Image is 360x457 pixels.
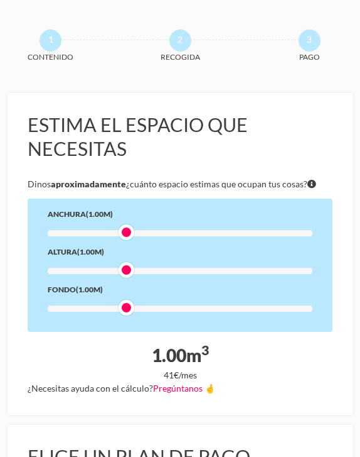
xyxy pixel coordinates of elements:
iframe: Chat Widget [297,397,360,457]
span: Contenido [8,52,94,63]
span: Pago [267,52,353,63]
span: (1.00m) [76,285,103,294]
div: Widget de chat [297,397,360,457]
p: Dinos ¿cuánto espacio estimas que ocupan tus cosas? [28,177,332,190]
a: Pregúntanos 🤞 [153,383,215,394]
span: 1 [40,30,61,52]
span: 3 [299,30,320,52]
span: Recogida [137,52,223,63]
b: aproximadamente [51,179,126,189]
span: Si tienes dudas sobre volumen exacto de tus cosas no te preocupes porque nuestro equipo te dirá e... [307,177,316,190]
span: /mes [179,370,197,380]
div: Altura [48,246,312,258]
sup: 3 [201,342,209,358]
span: (1.00m) [86,209,113,219]
h3: Estima el espacio que necesitas [28,113,332,161]
span: 1.00 [152,344,186,366]
span: m [186,344,209,366]
span: (1.00m) [77,247,104,256]
span: 2 [169,30,191,52]
div: Anchura [48,209,312,220]
div: ¿Necesitas ayuda con el cálculo? [28,382,332,395]
div: Fondo [48,284,312,295]
span: 41€ [164,370,179,380]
